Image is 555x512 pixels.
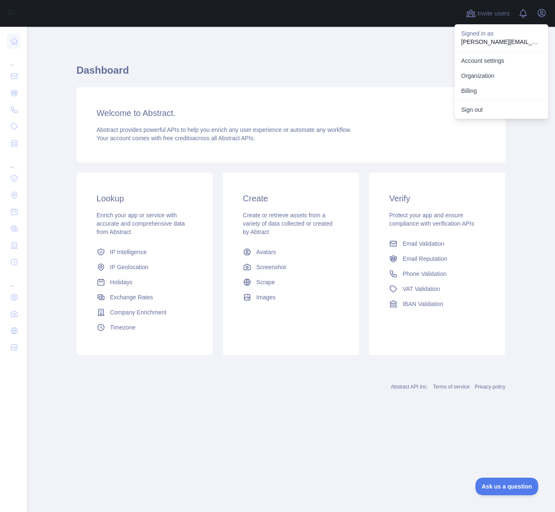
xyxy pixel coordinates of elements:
span: Enrich your app or service with accurate and comprehensive data from Abstract [97,212,185,235]
span: Holidays [110,278,133,286]
span: Protect your app and ensure compliance with verification APIs [389,212,474,227]
a: Holidays [93,275,196,290]
span: Email Validation [403,239,444,248]
div: ... [7,152,20,169]
h1: Dashboard [77,64,506,84]
span: Images [256,293,276,301]
p: Signed in as [461,29,542,38]
a: Images [240,290,342,305]
a: IP Geolocation [93,260,196,275]
button: Sign out [454,102,548,117]
span: Phone Validation [403,270,447,278]
a: Screenshot [240,260,342,275]
span: Company Enrichment [110,308,167,316]
span: Create or retrieve assets from a variety of data collected or created by Abtract [243,212,333,235]
iframe: Toggle Customer Support [475,478,538,495]
a: Phone Validation [386,266,488,281]
span: Exchange Rates [110,293,153,301]
a: Scrape [240,275,342,290]
p: [PERSON_NAME][EMAIL_ADDRESS][PERSON_NAME][DOMAIN_NAME] [461,38,542,46]
button: Invite users [464,7,511,20]
a: Email Validation [386,236,488,251]
a: Email Reputation [386,251,488,266]
a: Timezone [93,320,196,335]
span: IP Intelligence [110,248,147,256]
span: VAT Validation [403,285,440,293]
span: Avatars [256,248,276,256]
h3: Lookup [97,193,193,204]
a: Account settings [454,53,548,68]
a: Privacy policy [475,384,505,390]
a: Organization [454,68,548,83]
a: Abstract API Inc. [391,384,428,390]
span: Email Reputation [403,255,447,263]
span: Screenshot [256,263,286,271]
div: ... [7,50,20,67]
span: Invite users [478,9,510,18]
span: free credits [163,135,192,142]
h3: Create [243,193,339,204]
span: IP Geolocation [110,263,149,271]
a: Avatars [240,244,342,260]
button: Billing [454,83,548,98]
a: IP Intelligence [93,244,196,260]
span: Abstract provides powerful APIs to help you enrich any user experience or automate any workflow. [97,126,352,133]
a: Company Enrichment [93,305,196,320]
div: ... [7,271,20,288]
span: Timezone [110,323,136,332]
span: Scrape [256,278,275,286]
span: Your account comes with across all Abstract APIs. [97,135,255,142]
a: VAT Validation [386,281,488,296]
a: Exchange Rates [93,290,196,305]
span: IBAN Validation [403,300,443,308]
a: IBAN Validation [386,296,488,311]
h3: Welcome to Abstract. [97,107,485,119]
a: Terms of service [433,384,470,390]
h3: Verify [389,193,485,204]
